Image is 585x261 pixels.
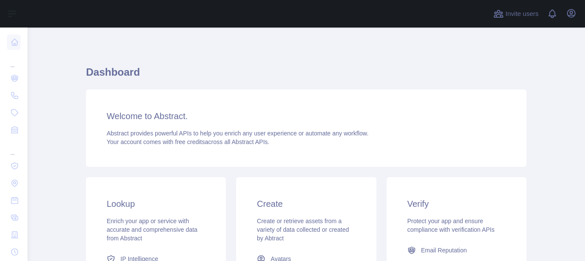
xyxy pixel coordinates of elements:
div: ... [7,52,21,69]
span: Invite users [505,9,539,19]
a: Email Reputation [404,243,509,258]
h3: Welcome to Abstract. [107,110,506,122]
div: ... [7,139,21,157]
h3: Create [257,198,355,210]
span: Create or retrieve assets from a variety of data collected or created by Abtract [257,218,349,242]
span: Protect your app and ensure compliance with verification APIs [407,218,495,233]
button: Invite users [492,7,540,21]
span: Your account comes with across all Abstract APIs. [107,138,269,145]
h3: Lookup [107,198,205,210]
h1: Dashboard [86,65,526,86]
span: free credits [175,138,205,145]
h3: Verify [407,198,506,210]
span: Email Reputation [421,246,467,255]
span: Enrich your app or service with accurate and comprehensive data from Abstract [107,218,197,242]
span: Abstract provides powerful APIs to help you enrich any user experience or automate any workflow. [107,130,369,137]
